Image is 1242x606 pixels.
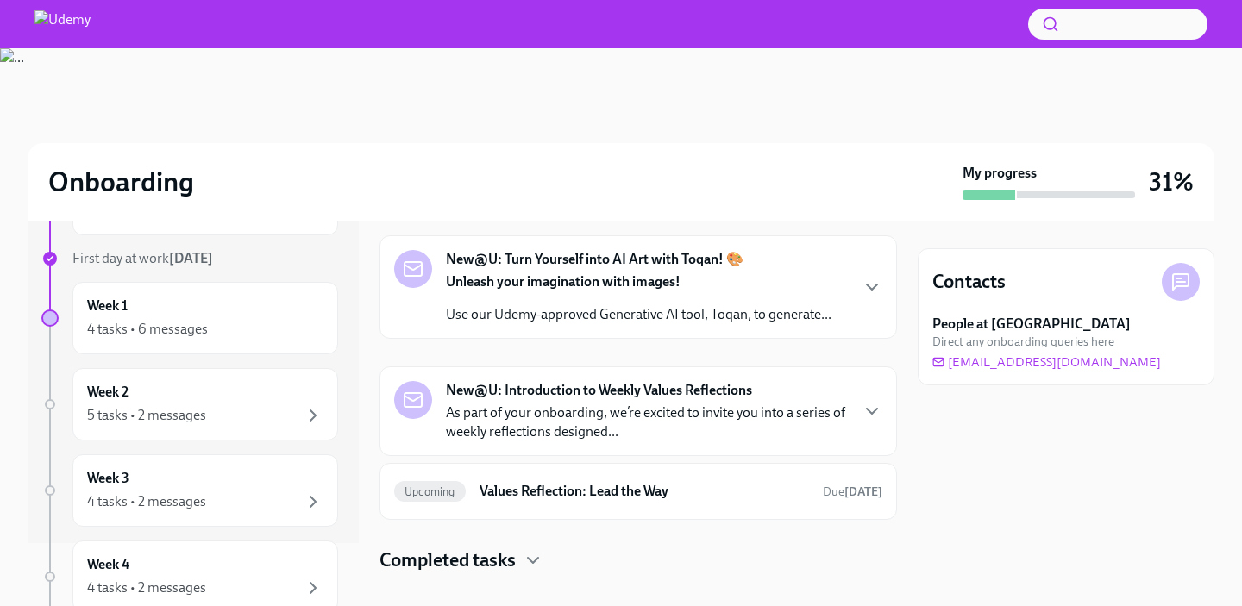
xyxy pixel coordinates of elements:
strong: My progress [963,164,1037,183]
strong: New@U: Turn Yourself into AI Art with Toqan! 🎨 [446,250,743,269]
span: First day at work [72,250,213,266]
span: Due [823,484,882,499]
a: UpcomingValues Reflection: Lead the WayDue[DATE] [394,478,882,505]
a: Week 14 tasks • 6 messages [41,282,338,354]
h6: Values Reflection: Lead the Way [480,482,809,501]
strong: New@U: Introduction to Weekly Values Reflections [446,381,752,400]
a: Week 34 tasks • 2 messages [41,454,338,527]
span: Upcoming [394,485,466,498]
h4: Contacts [932,269,1006,295]
strong: Unleash your imagination with images! [446,273,681,290]
h6: Week 3 [87,469,129,488]
span: September 29th, 2025 08:00 [823,484,882,500]
strong: [DATE] [844,484,882,499]
h6: Week 2 [87,383,129,402]
h2: Onboarding [48,165,194,199]
div: 4 tasks • 2 messages [87,578,206,597]
a: [EMAIL_ADDRESS][DOMAIN_NAME] [932,353,1161,371]
h6: Week 4 [87,555,129,574]
a: First day at work[DATE] [41,249,338,268]
strong: People at [GEOGRAPHIC_DATA] [932,315,1131,334]
h4: Completed tasks [379,547,516,573]
strong: [DATE] [169,250,213,266]
h6: Week 1 [87,297,128,315]
img: Udemy [34,10,91,38]
p: As part of your onboarding, we’re excited to invite you into a series of weekly reflections desig... [446,403,848,441]
a: Week 25 tasks • 2 messages [41,368,338,440]
div: 4 tasks • 2 messages [87,492,206,511]
span: Direct any onboarding queries here [932,334,1114,350]
div: 5 tasks • 2 messages [87,406,206,425]
h3: 31% [1149,166,1194,197]
div: Completed tasks [379,547,897,573]
div: 4 tasks • 6 messages [87,320,208,339]
p: Use our Udemy-approved Generative AI tool, Toqan, to generate... [446,305,831,324]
